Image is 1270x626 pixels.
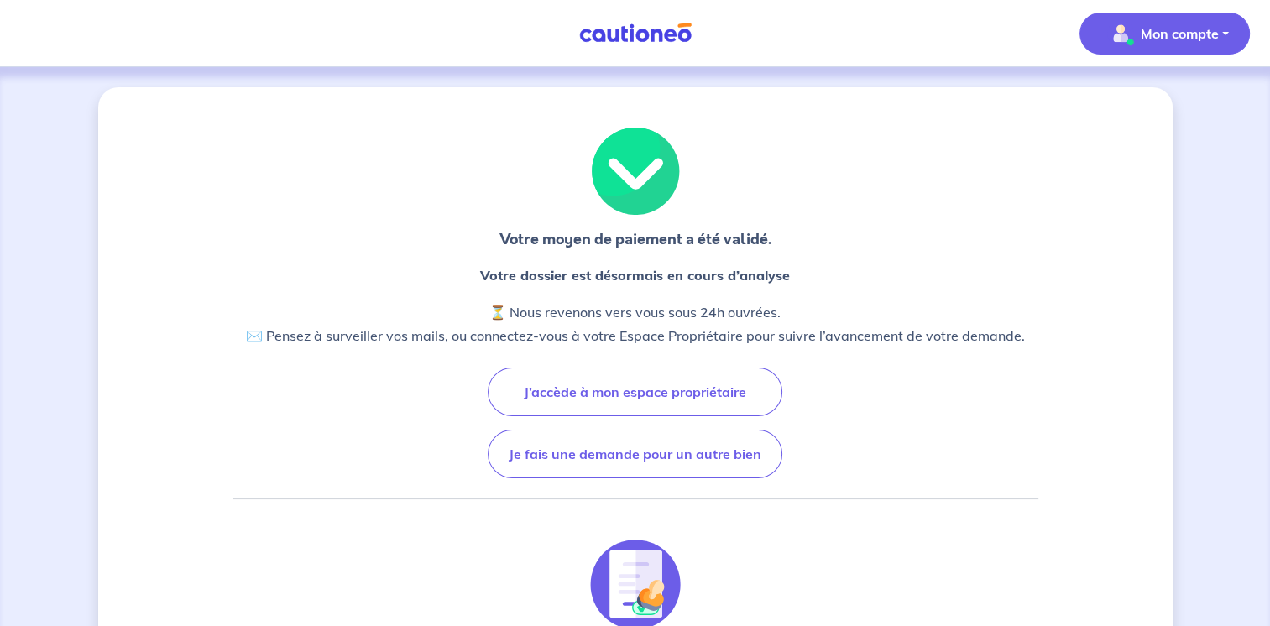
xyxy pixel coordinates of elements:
strong: Votre dossier est désormais en cours d’analyse [480,267,790,284]
img: Cautioneo [572,23,698,44]
img: illu_account_valid_menu.svg [1107,20,1134,47]
button: J’accède à mon espace propriétaire [488,368,782,416]
p: ⏳ Nous revenons vers vous sous 24h ouvrées. ✉️ Pensez à surveiller vos mails, ou connectez-vous à... [246,300,1025,347]
img: illu_valid.svg [590,128,681,215]
button: illu_account_valid_menu.svgMon compte [1079,13,1250,55]
p: Votre moyen de paiement a été validé. [499,228,771,250]
button: Je fais une demande pour un autre bien [488,430,782,478]
p: Mon compte [1141,23,1219,44]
